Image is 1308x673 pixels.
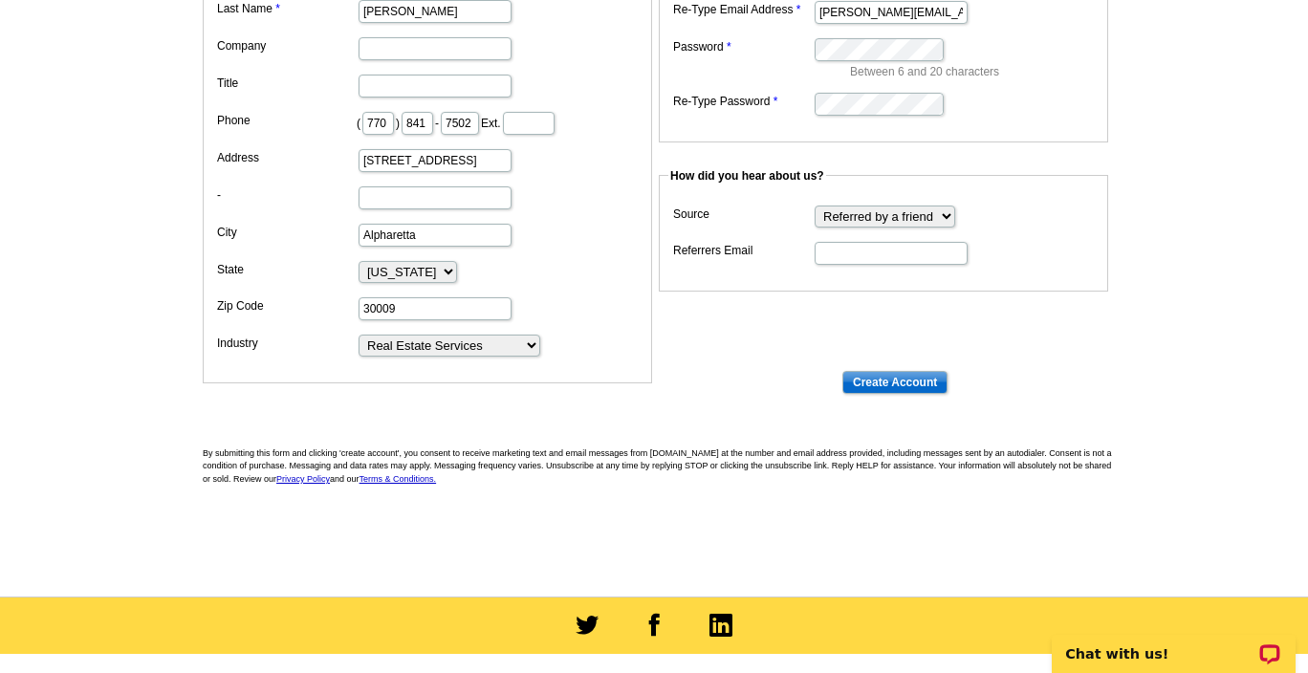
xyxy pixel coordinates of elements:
dd: ( ) - Ext. [212,107,643,137]
label: Re-Type Password [673,93,813,110]
iframe: LiveChat chat widget [1039,613,1308,673]
label: Company [217,37,357,54]
legend: How did you hear about us? [668,167,826,185]
a: Privacy Policy [276,474,330,484]
label: Address [217,149,357,166]
p: Between 6 and 20 characters [850,63,1099,80]
label: Referrers Email [673,242,813,259]
label: Zip Code [217,297,357,315]
label: - [217,186,357,204]
label: Phone [217,112,357,129]
label: City [217,224,357,241]
p: By submitting this form and clicking 'create account', you consent to receive marketing text and ... [203,447,1121,487]
label: Industry [217,335,357,352]
label: Re-Type Email Address [673,1,813,18]
a: Terms & Conditions. [360,474,437,484]
label: Source [673,206,813,223]
label: Title [217,75,357,92]
input: Create Account [842,371,948,394]
label: Password [673,38,813,55]
label: State [217,261,357,278]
